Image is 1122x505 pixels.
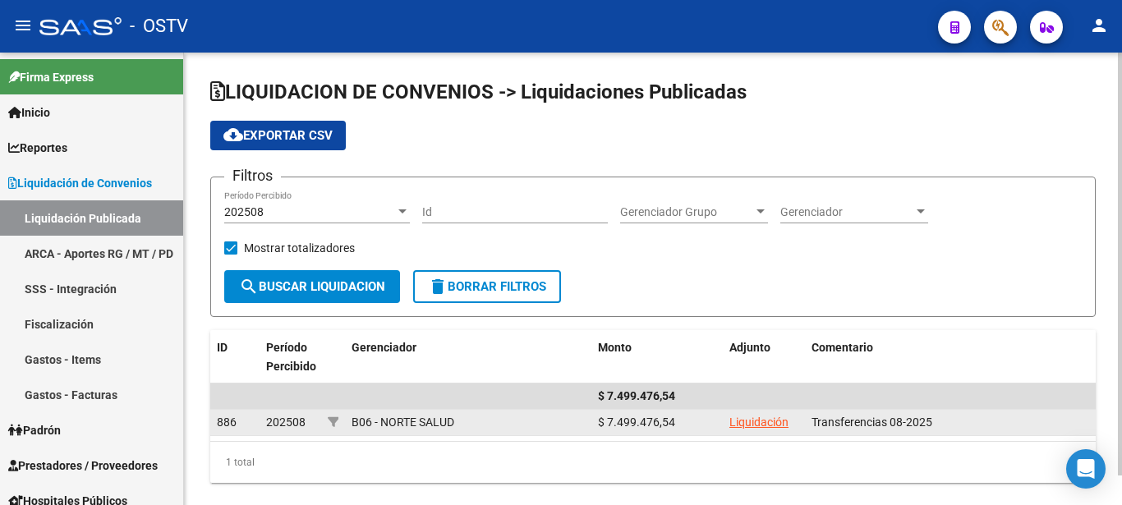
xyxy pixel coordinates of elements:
[8,421,61,439] span: Padrón
[598,341,632,354] span: Monto
[1089,16,1109,35] mat-icon: person
[266,415,306,429] span: 202508
[729,341,770,354] span: Adjunto
[598,389,675,402] span: $ 7.499.476,54
[239,279,385,294] span: Buscar Liquidacion
[352,415,454,429] span: B06 - NORTE SALUD
[244,238,355,258] span: Mostrar totalizadores
[210,121,346,150] button: Exportar CSV
[223,125,243,145] mat-icon: cloud_download
[428,277,448,296] mat-icon: delete
[805,330,1096,402] datatable-header-cell: Comentario
[266,341,316,373] span: Período Percibido
[8,68,94,86] span: Firma Express
[8,174,152,192] span: Liquidación de Convenios
[210,80,747,103] span: LIQUIDACION DE CONVENIOS -> Liquidaciones Publicadas
[729,415,789,429] a: Liquidación
[1066,449,1106,489] div: Open Intercom Messenger
[780,205,913,219] span: Gerenciador
[260,330,321,402] datatable-header-cell: Período Percibido
[130,8,188,44] span: - OSTV
[352,341,416,354] span: Gerenciador
[723,330,805,402] datatable-header-cell: Adjunto
[224,270,400,303] button: Buscar Liquidacion
[8,103,50,122] span: Inicio
[620,205,753,219] span: Gerenciador Grupo
[413,270,561,303] button: Borrar Filtros
[210,442,1096,483] div: 1 total
[13,16,33,35] mat-icon: menu
[217,341,228,354] span: ID
[812,341,873,354] span: Comentario
[345,330,591,402] datatable-header-cell: Gerenciador
[8,457,158,475] span: Prestadores / Proveedores
[598,413,716,432] div: $ 7.499.476,54
[591,330,723,402] datatable-header-cell: Monto
[217,415,237,429] span: 886
[428,279,546,294] span: Borrar Filtros
[239,277,259,296] mat-icon: search
[224,205,264,218] span: 202508
[223,128,333,143] span: Exportar CSV
[812,415,932,429] span: Transferencias 08-2025
[210,330,260,402] datatable-header-cell: ID
[8,139,67,157] span: Reportes
[224,164,281,187] h3: Filtros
